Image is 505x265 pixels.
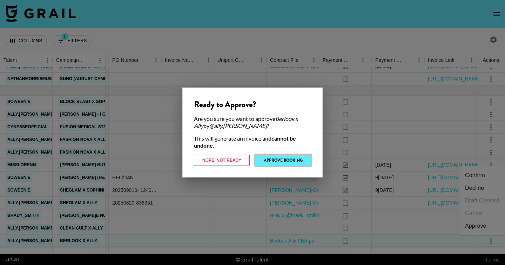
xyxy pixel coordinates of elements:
[194,155,250,166] button: Nope, Not Ready
[194,115,311,129] div: Are you sure you want to approve by ?
[255,155,311,166] button: Approve Booking
[209,122,267,129] em: @ ally.[PERSON_NAME]
[194,135,311,149] div: This will generate an invoice and .
[194,115,298,129] em: Berlook x Ally
[194,99,311,110] div: Ready to Approve?
[194,135,296,149] strong: cannot be undone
